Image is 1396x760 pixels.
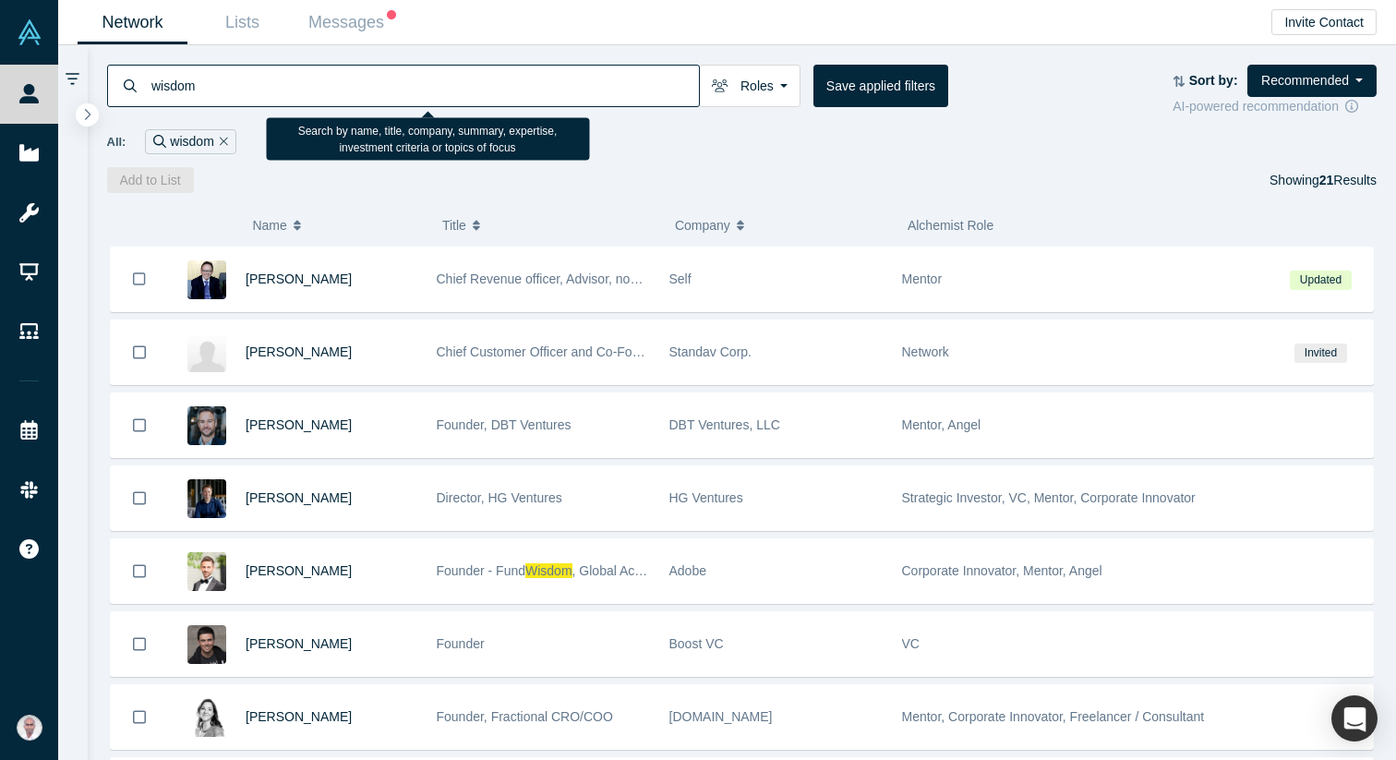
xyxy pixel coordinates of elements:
[1319,173,1377,187] span: Results
[187,479,226,518] img: Jonathan Schalliol's Profile Image
[669,563,706,578] span: Adobe
[1173,97,1377,116] div: AI-powered recommendation
[246,344,352,359] a: [PERSON_NAME]
[572,563,769,578] span: , Global Account Manager - Adobe
[437,417,572,432] span: Founder, DBT Ventures
[252,206,286,245] span: Name
[111,320,168,384] button: Bookmark
[150,64,699,107] input: Search by name, title, company, summary, expertise, investment criteria or topics of focus
[111,466,168,530] button: Bookmark
[902,709,1205,724] span: Mentor, Corporate Innovator, Freelancer / Consultant
[1294,344,1346,363] span: Invited
[669,344,752,359] span: Standav Corp.
[187,406,226,445] img: Luke Diaz's Profile Image
[246,563,352,578] a: [PERSON_NAME]
[442,206,656,245] button: Title
[187,698,226,737] img: Michele Perras's Profile Image
[669,709,773,724] span: [DOMAIN_NAME]
[902,563,1102,578] span: Corporate Innovator, Mentor, Angel
[525,563,572,578] span: Wisdom
[437,636,485,651] span: Founder
[252,206,423,245] button: Name
[111,685,168,749] button: Bookmark
[669,636,724,651] span: Boost VC
[902,417,981,432] span: Mentor, Angel
[902,490,1196,505] span: Strategic Investor, VC, Mentor, Corporate Innovator
[437,709,613,724] span: Founder, Fractional CRO/COO
[111,539,168,603] button: Bookmark
[437,563,526,578] span: Founder - Fund
[214,131,228,152] button: Remove Filter
[437,271,743,286] span: Chief Revenue officer, Advisor, non-executive director
[78,1,187,44] a: Network
[17,19,42,45] img: Alchemist Vault Logo
[17,715,42,741] img: Vetri Venthan Elango's Account
[437,490,562,505] span: Director, HG Ventures
[675,206,730,245] span: Company
[442,206,466,245] span: Title
[902,344,949,359] span: Network
[187,552,226,591] img: Brian Thopsey's Profile Image
[246,709,352,724] a: [PERSON_NAME]
[699,65,800,107] button: Roles
[107,133,126,151] span: All:
[669,417,780,432] span: DBT Ventures, LLC
[908,218,993,233] span: Alchemist Role
[111,393,168,457] button: Bookmark
[187,333,226,372] img: Protik Mukhopadhyay's Profile Image
[669,271,692,286] span: Self
[902,636,920,651] span: VC
[187,625,226,664] img: Adam Draper's Profile Image
[1247,65,1377,97] button: Recommended
[902,271,943,286] span: Mentor
[1270,167,1377,193] div: Showing
[107,167,194,193] button: Add to List
[1189,73,1238,88] strong: Sort by:
[437,344,666,359] span: Chief Customer Officer and Co-Founder
[187,1,297,44] a: Lists
[1271,9,1377,35] button: Invite Contact
[246,417,352,432] a: [PERSON_NAME]
[246,636,352,651] a: [PERSON_NAME]
[675,206,888,245] button: Company
[1319,173,1334,187] strong: 21
[297,1,407,44] a: Messages
[246,271,352,286] a: [PERSON_NAME]
[669,490,743,505] span: HG Ventures
[813,65,948,107] button: Save applied filters
[111,247,168,311] button: Bookmark
[145,129,235,154] div: wisdom
[187,260,226,299] img: Steve Kennedy's Profile Image
[1290,271,1351,290] span: Updated
[111,612,168,676] button: Bookmark
[246,490,352,505] a: [PERSON_NAME]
